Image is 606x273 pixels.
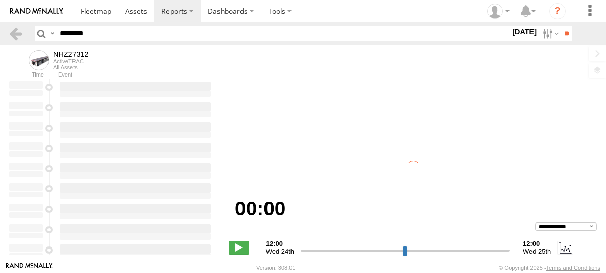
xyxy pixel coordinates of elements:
a: Visit our Website [6,263,53,273]
strong: 12:00 [523,240,551,247]
div: Event [58,72,221,78]
div: © Copyright 2025 - [499,265,600,271]
div: All Assets [53,64,89,70]
a: Terms and Conditions [546,265,600,271]
strong: 12:00 [266,240,294,247]
div: Time [8,72,44,78]
label: Play/Stop [229,241,249,254]
a: Back to previous Page [8,26,23,41]
span: Wed 24th [266,247,294,255]
i: ? [549,3,566,19]
div: Zulema McIntosch [483,4,513,19]
img: rand-logo.svg [10,8,63,15]
div: NHZ27312 - View Asset History [53,50,89,58]
div: ActiveTRAC [53,58,89,64]
label: [DATE] [510,26,539,37]
label: Search Query [48,26,56,41]
span: Wed 25th [523,247,551,255]
label: Search Filter Options [539,26,561,41]
div: Version: 308.01 [256,265,295,271]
